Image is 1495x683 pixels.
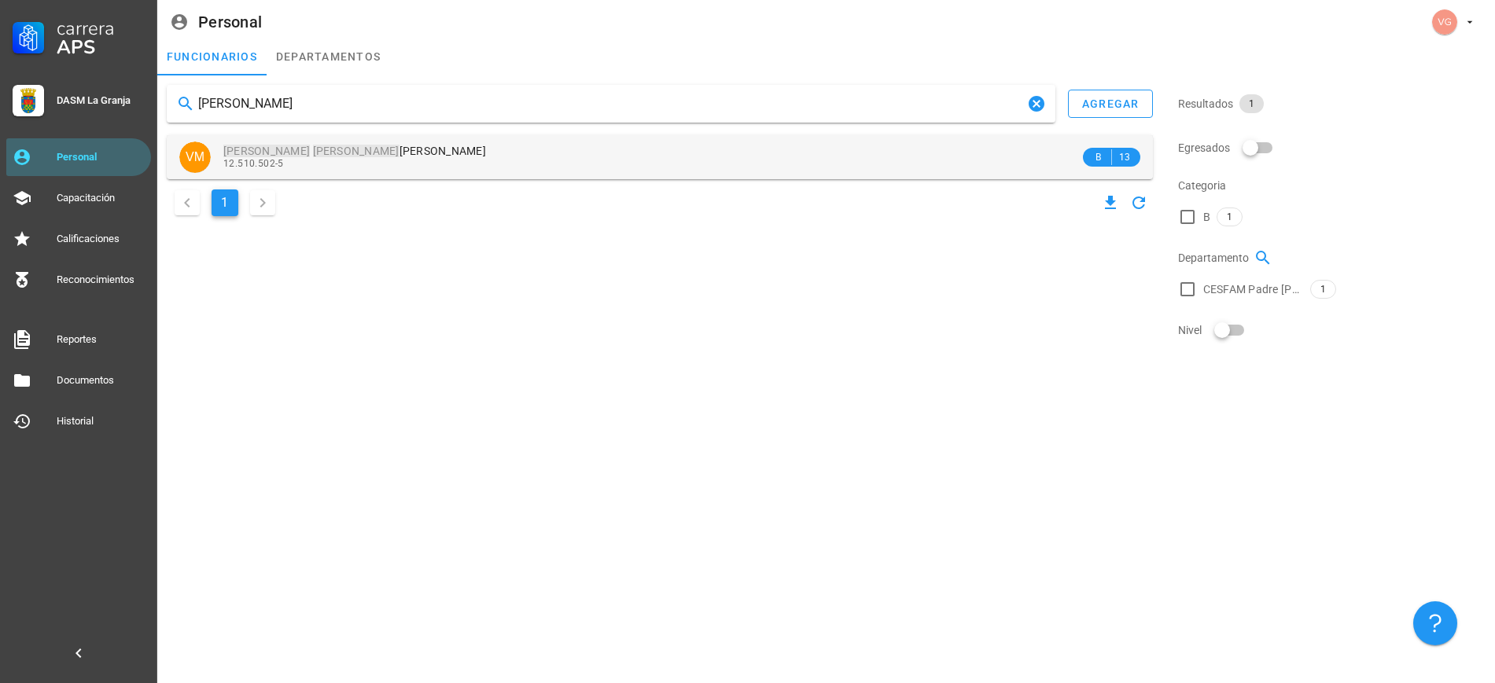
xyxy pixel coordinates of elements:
[1092,149,1105,165] span: B
[57,38,145,57] div: APS
[223,145,310,157] mark: [PERSON_NAME]
[1081,97,1140,110] div: agregar
[57,374,145,387] div: Documentos
[6,138,151,176] a: Personal
[1320,281,1326,298] span: 1
[186,141,204,173] span: VM
[6,402,151,440] a: Historial
[179,141,211,173] div: avatar
[1227,208,1232,226] span: 1
[1178,85,1486,123] div: Resultados
[1027,94,1046,113] button: Clear
[1178,239,1486,277] div: Departamento
[223,158,284,169] span: 12.510.502-5
[1432,9,1457,35] div: avatar
[198,91,1024,116] input: Buscar funcionarios…
[1178,129,1486,167] div: Egresados
[1178,167,1486,204] div: Categoria
[313,145,400,157] mark: [PERSON_NAME]
[6,220,151,258] a: Calificaciones
[223,145,486,157] span: [PERSON_NAME]
[57,94,145,107] div: DASM La Granja
[57,19,145,38] div: Carrera
[57,192,145,204] div: Capacitación
[57,333,145,346] div: Reportes
[1118,149,1131,165] span: 13
[267,38,390,75] a: departamentos
[157,38,267,75] a: funcionarios
[6,179,151,217] a: Capacitación
[57,274,145,286] div: Reconocimientos
[6,362,151,399] a: Documentos
[57,233,145,245] div: Calificaciones
[1068,90,1153,118] button: agregar
[1203,209,1210,225] span: B
[6,261,151,299] a: Reconocimientos
[212,189,238,216] button: Página actual, página 1
[198,13,262,31] div: Personal
[1203,281,1304,297] span: CESFAM Padre [PERSON_NAME]
[1249,94,1254,113] span: 1
[1178,311,1486,349] div: Nivel
[6,321,151,358] a: Reportes
[57,415,145,428] div: Historial
[167,185,283,220] nav: Navegación de paginación
[57,151,145,163] div: Personal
